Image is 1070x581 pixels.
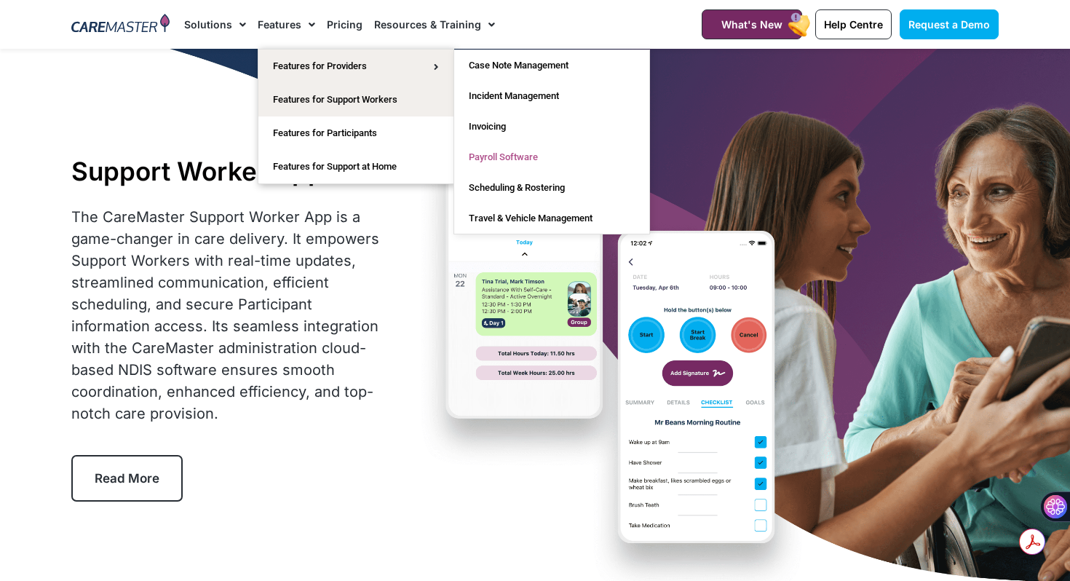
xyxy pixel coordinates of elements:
span: Read More [95,471,159,486]
a: Case Note Management [454,50,649,81]
a: Scheduling & Rostering [454,173,649,203]
a: Invoicing [454,111,649,142]
a: Features for Providers [258,50,453,83]
img: CareMaster Logo [71,14,170,36]
a: Features for Support at Home [258,150,453,183]
a: Request a Demo [900,9,999,39]
span: Help Centre [824,18,883,31]
div: The CareMaster Support Worker App is a game-changer in care delivery. It empowers Support Workers... [71,206,387,424]
a: Features for Participants [258,116,453,150]
a: Features for Support Workers [258,83,453,116]
a: Incident Management [454,81,649,111]
span: What's New [721,18,782,31]
a: Help Centre [815,9,892,39]
ul: Features for Providers [453,50,650,234]
ul: Features [258,49,454,184]
a: Read More [71,455,183,502]
h1: Support Worker App [71,156,387,186]
a: Payroll Software [454,142,649,173]
a: What's New [702,9,802,39]
span: Request a Demo [908,18,990,31]
a: Travel & Vehicle Management [454,203,649,234]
